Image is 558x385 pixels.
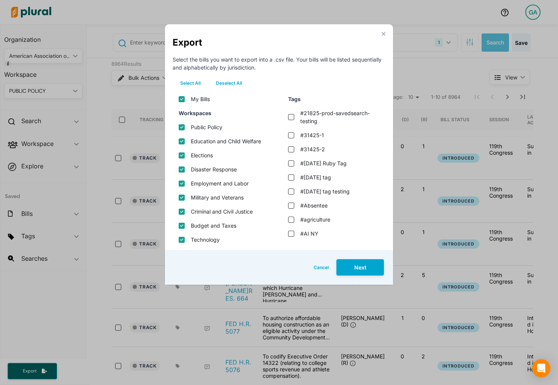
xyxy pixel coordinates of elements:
[306,259,336,276] button: Cancel
[173,36,385,49] div: Export
[173,106,276,120] div: Workspaces
[191,179,249,187] label: Employment and Labor
[282,92,385,106] div: Tags
[300,187,350,195] label: #[DATE] tag testing
[191,123,222,131] label: Public Policy
[300,109,381,125] label: #21825-prod-savedsearch-testing
[173,55,385,71] div: Select the bills you want to export into a .csv file. Your bills will be listed sequentially and ...
[336,259,384,276] button: Next
[173,78,208,89] button: Select All
[300,230,319,238] label: #AI NY
[191,95,210,103] label: My Bills
[300,131,324,139] label: #31425-1
[300,159,347,167] label: #[DATE] Ruby Tag
[208,78,250,89] button: Deselect All
[300,201,328,209] label: #Absentee
[300,173,331,181] label: #[DATE] tag
[191,165,237,173] label: Disaster Response
[300,215,330,223] label: #agriculture
[191,208,253,215] label: Criminal and Civil Justice
[532,359,550,377] div: Open Intercom Messenger
[300,244,341,252] label: #Appropriations
[191,222,236,230] label: Budget and Taxes
[300,145,325,153] label: #31425-2
[165,24,393,285] div: Modal
[191,137,261,145] label: Education and Child Welfare
[191,151,213,159] label: Elections
[191,193,244,201] label: Military and Veterans
[191,236,220,244] label: Technology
